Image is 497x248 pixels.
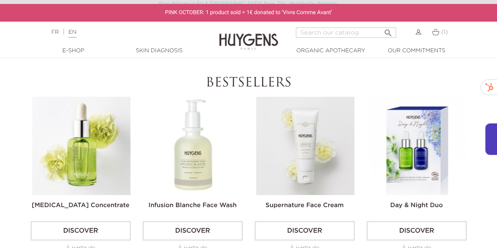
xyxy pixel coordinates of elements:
a: Discover [367,221,467,241]
button:  [381,25,395,36]
div: | [47,28,201,37]
img: Huygens [219,21,278,51]
a: Discover [143,221,243,241]
a: Discover [31,221,131,241]
input: Search [296,28,396,38]
a: E-Shop [34,47,113,55]
i:  [383,26,393,35]
img: Day & Night Duo [368,97,466,195]
a: Supernature Face Cream [266,202,344,209]
a: EN [68,29,76,38]
img: Supernature Face Cream [256,97,354,195]
a: Discover [255,221,355,241]
a: Infusion Blanche Face Wash [149,202,237,209]
img: Hyaluronic Acid Concentrate [32,97,130,195]
span: (1) [441,29,448,35]
a: Organic Apothecary [292,47,370,55]
a: Our commitments [377,47,456,55]
a: Day & Night Duo [390,202,443,209]
a: (1) [432,29,448,35]
a: FR [51,29,59,35]
a: Skin Diagnosis [120,47,198,55]
h2: Bestsellers [31,76,467,91]
img: Infusion Blanche Face Wash [144,97,242,195]
a: [MEDICAL_DATA] Concentrate [32,202,130,209]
